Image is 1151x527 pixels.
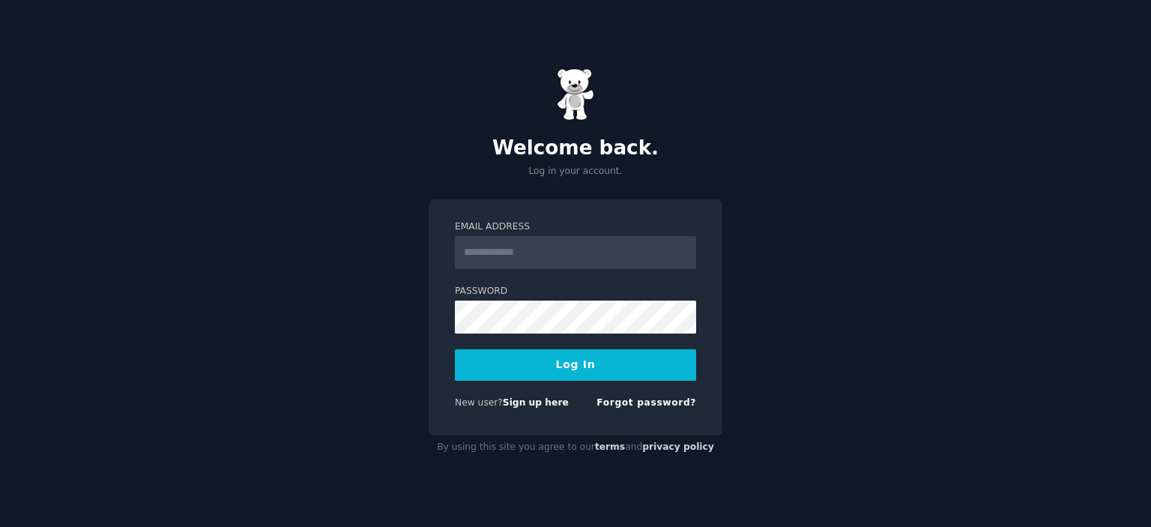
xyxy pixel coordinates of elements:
[455,397,503,408] span: New user?
[455,285,696,298] label: Password
[455,349,696,381] button: Log In
[429,165,722,178] p: Log in your account.
[595,442,625,452] a: terms
[557,68,594,121] img: Gummy Bear
[455,220,696,234] label: Email Address
[429,436,722,460] div: By using this site you agree to our and
[642,442,714,452] a: privacy policy
[596,397,696,408] a: Forgot password?
[429,136,722,160] h2: Welcome back.
[503,397,569,408] a: Sign up here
